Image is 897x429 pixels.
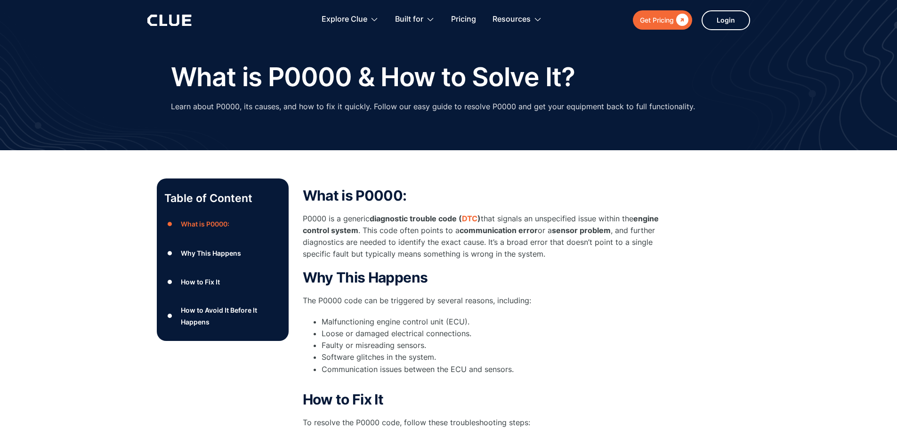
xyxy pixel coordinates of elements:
div: ● [164,246,176,260]
li: Faulty or misreading sensors. [322,340,679,351]
a: Pricing [451,5,476,34]
strong: diagnostic trouble code ( [370,214,462,223]
strong: What is P0000: [303,187,407,204]
div: Resources [493,5,542,34]
div: Why This Happens [181,247,241,259]
strong: ) [477,214,481,223]
strong: engine control system [303,214,659,235]
p: The P0000 code can be triggered by several reasons, including: [303,295,679,307]
div: Resources [493,5,531,34]
a: ●How to Fix It [164,275,281,289]
div: Built for [395,5,423,34]
div: ● [164,309,176,323]
strong: communication error [460,226,538,235]
div: Get Pricing [640,14,674,26]
strong: sensor problem [552,226,611,235]
p: P0000 is a generic that signals an unspecified issue within the . This code often points to a or ... [303,213,679,260]
div: Explore Clue [322,5,379,34]
li: Loose or damaged electrical connections. [322,328,679,340]
div: ● [164,275,176,289]
div: Built for [395,5,435,34]
div:  [674,14,688,26]
p: Table of Content [164,191,281,206]
a: DTC [462,214,477,223]
p: Learn about P0000, its causes, and how to fix it quickly. Follow our easy guide to resolve P0000 ... [171,101,695,113]
div: How to Avoid It Before It Happens [181,304,281,328]
li: Software glitches in the system. [322,351,679,363]
div: ● [164,217,176,231]
div: What is P0000: [181,218,229,230]
li: Malfunctioning engine control unit (ECU). [322,316,679,328]
a: ●Why This Happens [164,246,281,260]
a: ●How to Avoid It Before It Happens [164,304,281,328]
a: ●What is P0000: [164,217,281,231]
a: Login [702,10,750,30]
a: Get Pricing [633,10,692,30]
div: How to Fix It [181,276,220,288]
strong: Why This Happens [303,269,428,286]
h1: What is P0000 & How to Solve It? [171,63,575,91]
li: Communication issues between the ECU and sensors. ‍ [322,364,679,387]
p: To resolve the P0000 code, follow these troubleshooting steps: [303,417,679,429]
strong: How to Fix It [303,391,384,408]
div: Explore Clue [322,5,367,34]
